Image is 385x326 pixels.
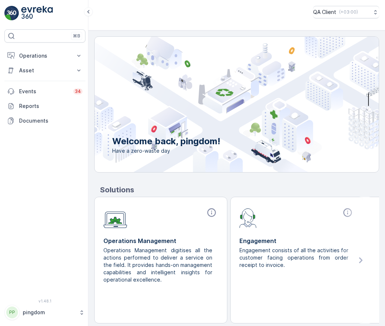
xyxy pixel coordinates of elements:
a: Reports [4,99,85,113]
a: Events34 [4,84,85,99]
img: module-icon [239,207,257,228]
p: Operations [19,52,71,59]
span: Have a zero-waste day [112,147,220,155]
p: Solutions [100,184,379,195]
a: Documents [4,113,85,128]
div: PP [6,307,18,318]
p: Engagement consists of all the activities for customer facing operations from order receipt to in... [239,247,348,269]
button: QA Client(+03:00) [313,6,379,18]
span: v 1.48.1 [4,299,85,303]
p: ( +03:00 ) [339,9,358,15]
p: ⌘B [73,33,80,39]
p: QA Client [313,8,336,16]
img: module-icon [103,207,127,228]
p: Documents [19,117,82,124]
p: Operations Management [103,236,218,245]
p: Operations Management digitises all the actions performed to deliver a service on the field. It p... [103,247,212,283]
button: Operations [4,48,85,63]
img: logo_light-DOdMpM7g.png [21,6,53,21]
button: Asset [4,63,85,78]
p: Events [19,88,69,95]
p: Welcome back, pingdom! [112,135,220,147]
p: 34 [75,88,81,94]
img: logo [4,6,19,21]
img: city illustration [62,37,379,172]
p: Asset [19,67,71,74]
p: pingdom [23,309,75,316]
p: Reports [19,102,82,110]
p: Engagement [239,236,354,245]
button: PPpingdom [4,305,85,320]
